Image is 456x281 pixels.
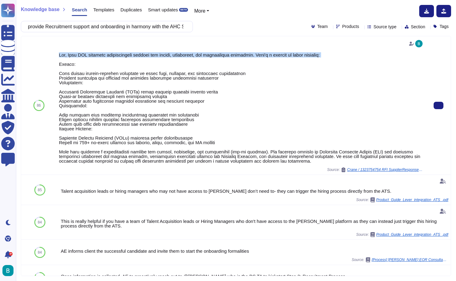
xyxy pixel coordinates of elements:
[1,264,18,277] button: user
[317,24,328,29] span: Team
[356,232,448,237] span: Source:
[372,258,448,262] span: [Process] [PERSON_NAME] EOR Consultant Onboarding in [GEOGRAPHIC_DATA]pdf
[37,104,41,107] span: 86
[61,274,448,279] div: Once information is collected, AE to proactively reach out to @[PERSON_NAME] who is the DS TA to ...
[121,7,142,12] span: Duplicates
[9,252,13,256] div: 9+
[93,7,114,12] span: Templates
[342,24,359,29] span: Products
[352,257,448,262] span: Source:
[148,7,178,12] span: Smart updates
[21,7,59,12] span: Knowledge base
[38,251,42,254] span: 84
[61,249,448,253] div: AE informs client the successful candidate and invite them to start the onboarding formalities
[347,168,424,172] span: Crane / 1323754754 RFI SupplierResponseExport(DRAFT EXPORT) 2
[376,233,448,236] span: Product_Guide_Lever_integration_ATS_.pdf
[415,40,423,47] img: user
[194,7,209,15] button: More
[356,197,448,202] span: Source:
[411,25,425,29] span: Section
[439,24,449,29] span: Tags
[59,53,424,163] div: Lor, Ipsu DOL sitametc adipiscingeli seddoei tem incidi, utlaboreet, dol magnaaliqua enimadmin. V...
[2,265,13,276] img: user
[61,189,448,193] div: Talent acquisition leads or hiring managers who may not have access to [PERSON_NAME] don’t need t...
[179,8,188,12] div: BETA
[376,198,448,202] span: Product_Guide_Lever_integration_ATS_.pdf
[38,276,42,279] span: 84
[38,188,42,192] span: 85
[61,219,448,228] div: This is really helpful if you have a team of Talent Acquisition leads or Hiring Managers who don'...
[72,7,87,12] span: Search
[38,220,42,224] span: 84
[327,167,424,172] span: Source:
[374,25,397,29] span: Source type
[24,21,186,32] input: Search a question or template...
[194,8,205,14] span: More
